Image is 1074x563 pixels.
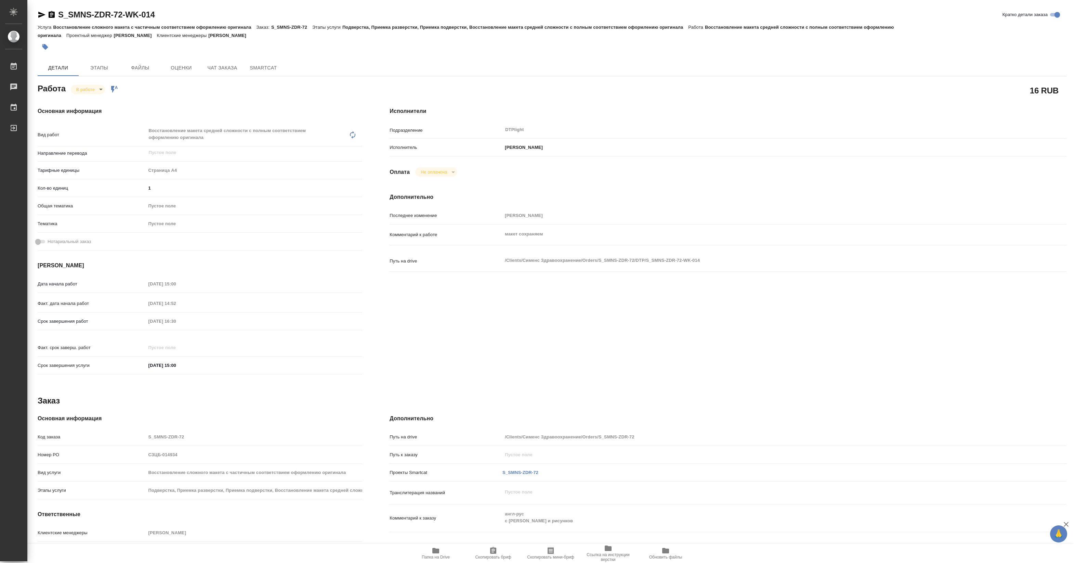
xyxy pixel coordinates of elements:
h4: Ответственные [38,510,362,519]
p: Комментарий к работе [390,231,502,238]
a: S_SMNS-ZDR-72-WK-014 [58,10,155,19]
p: Работа [688,25,705,30]
p: [PERSON_NAME] [208,33,251,38]
span: Ссылка на инструкции верстки [584,552,633,562]
p: Комментарий к заказу [390,515,502,522]
p: Направление перевода [38,150,146,157]
p: Проектный менеджер [66,33,114,38]
p: Номер РО [38,451,146,458]
input: Пустое поле [146,279,206,289]
input: Пустое поле [146,450,362,460]
p: Подразделение [390,127,502,134]
p: Этапы услуги [312,25,342,30]
button: Скопировать мини-бриф [522,544,579,563]
h2: Работа [38,82,66,94]
p: Факт. срок заверш. работ [38,344,146,351]
h4: Дополнительно [390,414,1066,423]
p: Вид работ [38,131,146,138]
p: Последнее изменение [390,212,502,219]
p: Срок завершения услуги [38,362,146,369]
p: Вид услуги [38,469,146,476]
button: Добавить тэг [38,39,53,54]
div: Пустое поле [146,218,362,230]
p: Факт. дата начала работ [38,300,146,307]
input: Пустое поле [502,210,1010,220]
a: S_SMNS-ZDR-72 [502,470,538,475]
p: Тематика [38,220,146,227]
span: Оценки [165,64,198,72]
span: Детали [42,64,75,72]
p: Дата начала работ [38,281,146,287]
input: Пустое поле [146,468,362,477]
p: Путь на drive [390,434,502,440]
span: Скопировать бриф [475,555,511,560]
h4: Основная информация [38,414,362,423]
div: Пустое поле [146,200,362,212]
span: 🙏 [1053,527,1064,541]
h4: [PERSON_NAME] [38,261,362,270]
p: Путь на drive [390,258,502,265]
span: Скопировать мини-бриф [527,555,574,560]
p: Восстановление сложного макета с частичным соответствием оформлению оригинала [53,25,256,30]
span: Папка на Drive [422,555,450,560]
h2: 16 RUB [1030,85,1059,96]
p: Общая тематика [38,203,146,209]
div: Пустое поле [148,203,354,209]
span: Этапы [83,64,116,72]
div: В работе [71,85,105,94]
input: Пустое поле [502,432,1010,442]
span: Кратко детали заказа [1003,11,1048,18]
p: Клиентские менеджеры [157,33,208,38]
h4: Дополнительно [390,193,1066,201]
p: Подверстка, Приемка разверстки, Приемка подверстки, Восстановление макета средней сложности с пол... [342,25,688,30]
textarea: /Clients/Сименс Здравоохранение/Orders/S_SMNS-ZDR-72/DTP/S_SMNS-ZDR-72-WK-014 [502,255,1010,266]
span: Файлы [124,64,157,72]
h4: Исполнители [390,107,1066,115]
input: Пустое поле [502,450,1010,460]
p: [PERSON_NAME] [502,144,543,151]
p: Код заказа [38,434,146,440]
div: Страница А4 [146,165,362,176]
input: Пустое поле [148,149,346,157]
button: 🙏 [1050,525,1067,542]
span: SmartCat [247,64,280,72]
input: Пустое поле [146,316,206,326]
button: Скопировать бриф [464,544,522,563]
p: Проекты Smartcat [390,469,502,476]
h4: Оплата [390,168,410,176]
button: Не оплачена [419,169,449,175]
p: Транслитерация названий [390,489,502,496]
button: Папка на Drive [407,544,464,563]
button: Скопировать ссылку для ЯМессенджера [38,11,46,19]
button: Ссылка на инструкции верстки [579,544,637,563]
input: Пустое поле [146,432,362,442]
p: S_SMNS-ZDR-72 [271,25,312,30]
input: Пустое поле [146,298,206,308]
textarea: англ-рус с [PERSON_NAME] и рисунков [502,508,1010,527]
p: [PERSON_NAME] [114,33,157,38]
button: В работе [74,87,97,92]
p: Срок завершения работ [38,318,146,325]
span: Чат заказа [206,64,239,72]
p: Тарифные единицы [38,167,146,174]
p: Этапы услуги [38,487,146,494]
input: ✎ Введи что-нибудь [146,183,362,193]
input: Пустое поле [146,485,362,495]
h2: Заказ [38,395,60,406]
input: Пустое поле [146,528,362,538]
p: Заказ: [257,25,271,30]
p: Услуга [38,25,53,30]
button: Скопировать ссылку [48,11,56,19]
textarea: макет сохраняем [502,228,1010,240]
div: Пустое поле [148,220,354,227]
button: Обновить файлы [637,544,694,563]
div: В работе [415,167,457,177]
span: Нотариальный заказ [48,238,91,245]
p: Кол-во единиц [38,185,146,192]
p: Путь к заказу [390,451,502,458]
h4: Основная информация [38,107,362,115]
input: ✎ Введи что-нибудь [146,360,206,370]
p: Исполнитель [390,144,502,151]
span: Обновить файлы [649,555,682,560]
input: Пустое поле [146,343,206,353]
